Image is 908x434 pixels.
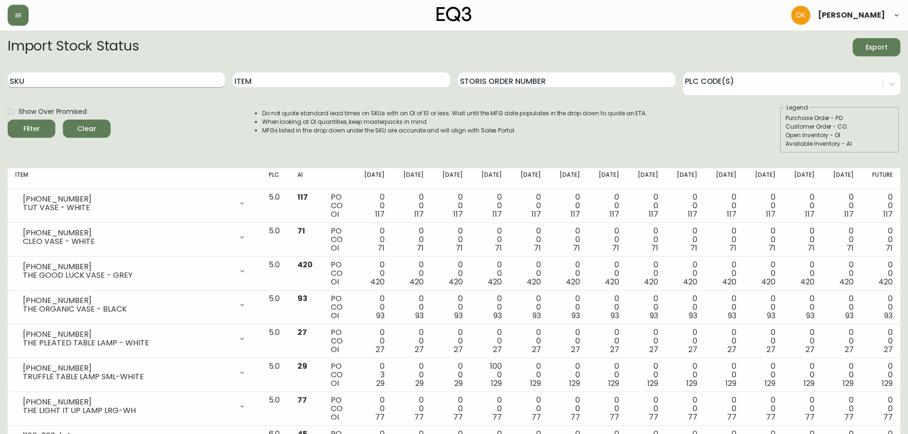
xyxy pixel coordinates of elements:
[400,261,424,286] div: 0 0
[23,123,40,135] div: Filter
[478,294,502,320] div: 0 0
[400,396,424,422] div: 0 0
[612,242,619,253] span: 71
[830,261,854,286] div: 0 0
[376,378,385,389] span: 29
[611,310,619,321] span: 93
[651,242,658,253] span: 71
[786,122,894,131] div: Customer Order - CO
[713,362,736,388] div: 0 0
[478,193,502,219] div: 0 0
[549,168,588,189] th: [DATE]
[752,193,775,219] div: 0 0
[453,209,463,220] span: 117
[415,344,424,355] span: 27
[439,261,463,286] div: 0 0
[454,378,463,389] span: 29
[415,310,424,321] span: 93
[392,168,431,189] th: [DATE]
[449,276,463,287] span: 420
[492,412,502,423] span: 77
[478,362,502,388] div: 100 0
[713,328,736,354] div: 0 0
[843,378,854,389] span: 129
[361,362,385,388] div: 0 3
[331,242,339,253] span: OI
[713,294,736,320] div: 0 0
[331,396,345,422] div: PO CO
[688,209,697,220] span: 117
[261,358,290,392] td: 5.0
[713,396,736,422] div: 0 0
[844,209,854,220] span: 117
[331,362,345,388] div: PO CO
[688,412,697,423] span: 77
[331,261,345,286] div: PO CO
[23,339,233,347] div: THE PLEATED TABLE LAMP - WHITE
[800,276,815,287] span: 420
[532,310,541,321] span: 93
[23,364,233,373] div: [PHONE_NUMBER]
[454,310,463,321] span: 93
[571,209,580,220] span: 117
[23,330,233,339] div: [PHONE_NUMBER]
[23,262,233,271] div: [PHONE_NUMBER]
[71,123,103,135] span: Clear
[556,328,580,354] div: 0 0
[884,344,893,355] span: 27
[786,140,894,148] div: Available Inventory - AI
[361,396,385,422] div: 0 0
[23,229,233,237] div: [PHONE_NUMBER]
[595,294,619,320] div: 0 0
[869,328,893,354] div: 0 0
[530,378,541,389] span: 129
[830,193,854,219] div: 0 0
[15,227,254,248] div: [PHONE_NUMBER]CLEO VASE - WHITE
[262,126,647,135] li: MFGs listed in the drop down under the SKU are accurate and will align with Sales Portal.
[786,103,809,112] legend: Legend
[493,344,502,355] span: 27
[688,344,697,355] span: 27
[791,294,815,320] div: 0 0
[844,412,854,423] span: 77
[510,168,549,189] th: [DATE]
[673,261,697,286] div: 0 0
[752,396,775,422] div: 0 0
[883,412,893,423] span: 77
[566,276,580,287] span: 420
[767,310,775,321] span: 93
[818,11,885,19] span: [PERSON_NAME]
[766,344,775,355] span: 27
[297,192,308,202] span: 117
[8,120,55,138] button: Filter
[331,276,339,287] span: OI
[290,168,323,189] th: AI
[63,120,111,138] button: Clear
[673,396,697,422] div: 0 0
[761,276,775,287] span: 420
[807,242,815,253] span: 71
[595,193,619,219] div: 0 0
[361,328,385,354] div: 0 0
[883,209,893,220] span: 117
[634,396,658,422] div: 0 0
[689,310,697,321] span: 93
[610,344,619,355] span: 27
[683,276,697,287] span: 420
[453,412,463,423] span: 77
[297,361,307,372] span: 29
[634,227,658,252] div: 0 0
[331,310,339,321] span: OI
[861,168,900,189] th: Future
[15,328,254,349] div: [PHONE_NUMBER]THE PLEATED TABLE LAMP - WHITE
[456,242,463,253] span: 71
[886,242,893,253] span: 71
[860,41,893,53] span: Export
[690,242,697,253] span: 71
[627,168,666,189] th: [DATE]
[556,261,580,286] div: 0 0
[634,328,658,354] div: 0 0
[752,328,775,354] div: 0 0
[744,168,783,189] th: [DATE]
[478,396,502,422] div: 0 0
